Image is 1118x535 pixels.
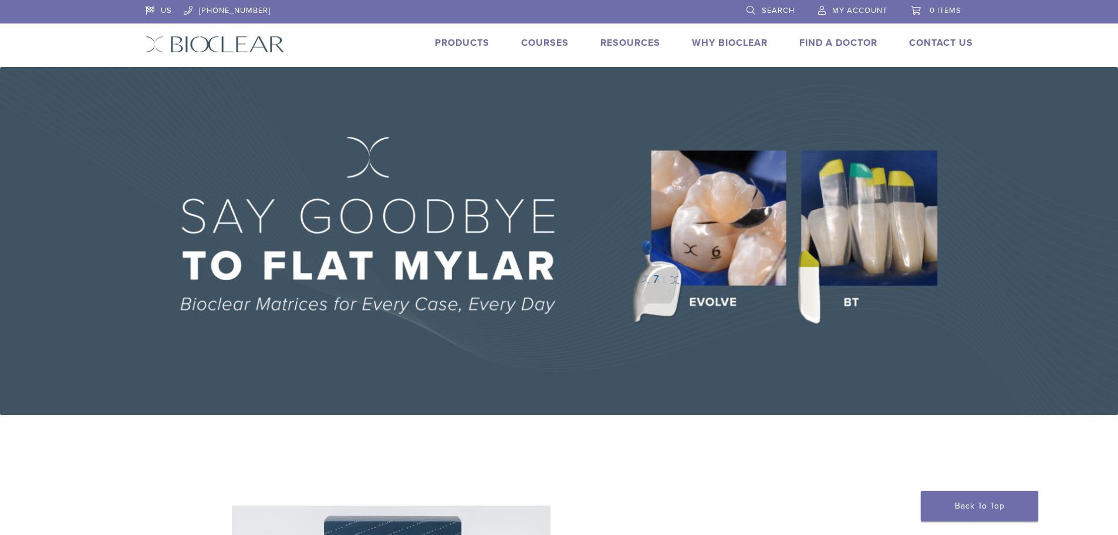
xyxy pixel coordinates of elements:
[909,37,973,49] a: Contact Us
[921,491,1038,521] a: Back To Top
[832,6,887,15] span: My Account
[600,37,660,49] a: Resources
[692,37,768,49] a: Why Bioclear
[435,37,489,49] a: Products
[521,37,569,49] a: Courses
[146,36,285,53] img: Bioclear
[799,37,877,49] a: Find A Doctor
[930,6,961,15] span: 0 items
[762,6,795,15] span: Search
